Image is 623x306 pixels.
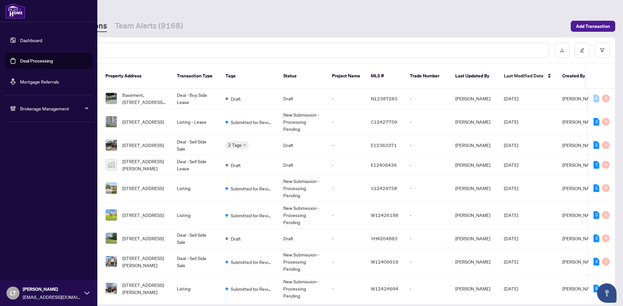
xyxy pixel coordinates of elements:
[450,135,499,155] td: [PERSON_NAME]
[278,135,327,155] td: Draft
[602,95,610,102] div: 0
[504,212,518,218] span: [DATE]
[327,229,366,248] td: -
[278,275,327,302] td: New Submission - Processing Pending
[20,79,59,85] a: Mortgage Referrals
[450,229,499,248] td: [PERSON_NAME]
[172,135,220,155] td: Deal - Sell Side Sale
[597,283,617,303] button: Open asap
[278,108,327,135] td: New Submission - Processing Pending
[172,229,220,248] td: Deal - Sell Side Sale
[122,185,164,192] span: [STREET_ADDRESS]
[371,96,397,101] span: N12387283
[593,184,599,192] div: 1
[122,235,164,242] span: [STREET_ADDRESS]
[562,142,597,148] span: [PERSON_NAME]
[562,286,597,291] span: [PERSON_NAME]
[20,58,53,64] a: Deal Processing
[405,175,450,202] td: -
[106,183,117,194] img: thumbnail-img
[450,155,499,175] td: [PERSON_NAME]
[278,63,327,89] th: Status
[327,155,366,175] td: -
[371,119,397,125] span: C12427759
[405,275,450,302] td: -
[371,259,398,265] span: W12406916
[450,175,499,202] td: [PERSON_NAME]
[122,118,164,125] span: [STREET_ADDRESS]
[106,140,117,151] img: thumbnail-img
[580,48,584,52] span: edit
[231,185,273,192] span: Submitted for Review
[571,21,615,32] button: Add Transaction
[450,63,499,89] th: Last Updated By
[327,248,366,275] td: -
[327,175,366,202] td: -
[504,72,544,79] span: Last Modified Date
[278,155,327,175] td: Draft
[562,185,597,191] span: [PERSON_NAME]
[106,256,117,267] img: thumbnail-img
[371,235,397,241] span: XH4204883
[504,235,518,241] span: [DATE]
[327,108,366,135] td: -
[593,211,599,219] div: 3
[562,162,597,168] span: [PERSON_NAME]
[122,255,166,269] span: [STREET_ADDRESS][PERSON_NAME]
[278,248,327,275] td: New Submission - Processing Pending
[557,63,596,89] th: Created By
[228,141,242,149] span: 2 Tags
[504,259,518,265] span: [DATE]
[593,285,599,292] div: 8
[562,212,597,218] span: [PERSON_NAME]
[231,258,273,266] span: Submitted for Review
[106,283,117,294] img: thumbnail-img
[327,202,366,229] td: -
[106,159,117,170] img: thumbnail-img
[106,233,117,244] img: thumbnail-img
[122,91,166,106] span: Basement, [STREET_ADDRESS][PERSON_NAME]
[555,43,569,58] button: download
[450,108,499,135] td: [PERSON_NAME]
[20,37,42,43] a: Dashboard
[327,275,366,302] td: -
[122,158,166,172] span: [STREET_ADDRESS][PERSON_NAME]
[172,202,220,229] td: Listing
[576,21,610,31] span: Add Transaction
[231,212,273,219] span: Submitted for Review
[231,162,241,169] span: Draft
[560,48,564,52] span: download
[504,185,518,191] span: [DATE]
[450,202,499,229] td: [PERSON_NAME]
[106,116,117,127] img: thumbnail-img
[278,229,327,248] td: Draft
[562,119,597,125] span: [PERSON_NAME]
[231,119,273,126] span: Submitted for Review
[220,63,278,89] th: Tags
[371,162,397,168] span: E12406436
[172,175,220,202] td: Listing
[115,20,183,32] a: Team Alerts (9168)
[106,210,117,221] img: thumbnail-img
[504,162,518,168] span: [DATE]
[100,63,172,89] th: Property Address
[366,63,405,89] th: MLS #
[504,119,518,125] span: [DATE]
[20,105,88,112] span: Brokerage Management
[405,248,450,275] td: -
[504,142,518,148] span: [DATE]
[371,142,397,148] span: E12363371
[278,89,327,108] td: Draft
[600,48,605,52] span: filter
[602,141,610,149] div: 0
[172,155,220,175] td: Deal - Sell Side Lease
[405,89,450,108] td: -
[405,202,450,229] td: -
[450,248,499,275] td: [PERSON_NAME]
[327,63,366,89] th: Project Name
[23,286,81,293] span: [PERSON_NAME]
[327,135,366,155] td: -
[562,96,597,101] span: [PERSON_NAME]
[231,95,241,102] span: Draft
[602,211,610,219] div: 0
